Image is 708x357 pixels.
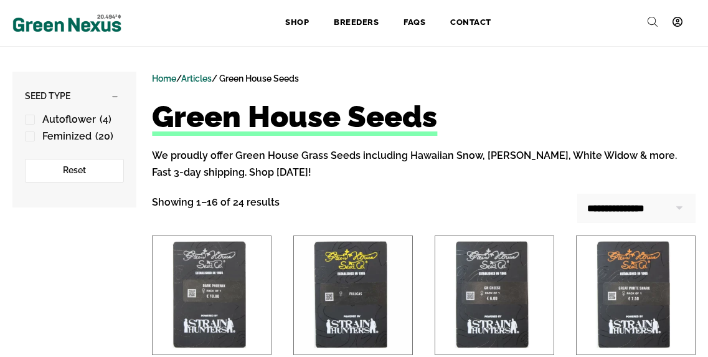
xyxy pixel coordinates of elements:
[391,9,438,37] a: FAQs
[94,130,113,142] span: (20)
[98,113,111,125] span: (4)
[25,91,70,101] span: Seed Type
[152,99,696,135] h1: Green House Seeds
[152,194,280,211] p: Showing 1–16 of 24 results
[128,9,696,37] nav: Site Navigation
[63,165,86,175] span: Reset
[577,194,696,223] select: Shop order
[438,9,504,37] a: Contact
[181,74,212,83] a: Articles
[42,113,96,125] span: Autoflower
[152,74,176,83] a: Home
[152,72,696,87] nav: Breadcrumb
[25,159,124,183] button: Reset
[12,11,121,35] img: Green Nexus
[273,9,321,37] a: Shop
[321,9,391,37] a: Breeders
[152,147,696,181] p: We proudly offer Green House Grass Seeds including Hawaiian Snow, [PERSON_NAME], White Widow & mo...
[42,130,92,142] span: Feminized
